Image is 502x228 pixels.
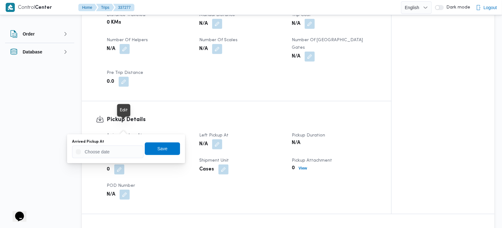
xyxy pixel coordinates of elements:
span: Number of Helpers [107,38,148,42]
b: N/A [199,141,208,148]
button: View [296,164,310,172]
button: Home [78,4,97,11]
h3: Pickup Details [107,115,377,124]
span: Arrived Pickup At [107,133,142,137]
b: Cases [199,166,214,173]
b: View [299,166,307,170]
span: Pickup Attachment [292,158,332,163]
div: Edit [120,107,128,114]
b: N/A [107,191,115,198]
b: 0 KMs [107,19,121,26]
span: Save [157,145,167,153]
span: POD Number [107,184,135,188]
span: Left Pickup At [199,133,228,137]
b: N/A [292,20,300,28]
b: 0 [292,164,295,172]
button: Trips [96,4,114,11]
b: N/A [292,139,300,147]
span: Number of Scales [199,38,238,42]
b: N/A [107,45,115,53]
button: Order [10,30,69,38]
img: X8yXhbKr1z7QwAAAABJRU5ErkJggg== [6,3,15,12]
span: Pickup Duration [292,133,325,137]
h3: Database [23,48,42,56]
h3: Order [23,30,35,38]
button: 337277 [113,4,134,11]
b: N/A [199,20,208,28]
b: 0 [107,166,110,173]
label: Arrived Pickup At [72,139,104,144]
span: Logout [483,4,497,11]
button: Save [145,142,180,155]
b: N/A [199,45,208,53]
b: N/A [292,53,300,60]
span: Shipment Unit [199,158,229,163]
span: Dark mode [444,5,470,10]
b: 0.0 [107,78,114,86]
button: Logout [473,1,499,14]
span: Number of [GEOGRAPHIC_DATA] Gates [292,38,363,50]
span: Pre Trip Distance [107,71,143,75]
b: Center [35,5,52,10]
iframe: chat widget [6,203,26,222]
button: Database [10,48,69,56]
input: Press the down key to open a popover containing a calendar. [72,146,144,158]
